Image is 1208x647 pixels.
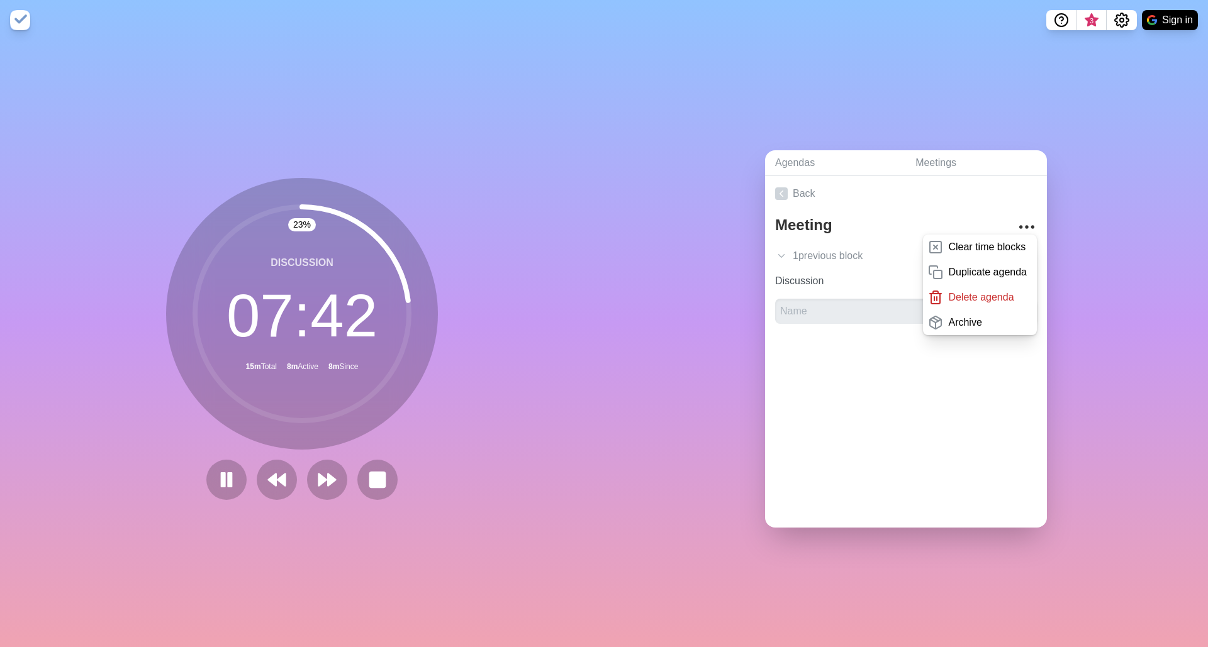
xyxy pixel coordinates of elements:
div: 1 previous block [765,243,1047,268]
a: Back [765,176,1047,211]
p: Delete agenda [948,290,1014,305]
button: What’s new [1077,10,1107,30]
span: 3 [1087,16,1097,26]
a: Agendas [765,150,905,176]
input: Name [775,299,966,324]
button: More [1014,214,1039,240]
a: Meetings [905,150,1047,176]
button: Settings [1107,10,1137,30]
p: Duplicate agenda [948,265,1027,280]
img: google logo [1147,15,1157,25]
button: Sign in [1142,10,1198,30]
p: Archive [948,315,981,330]
p: Clear time blocks [948,240,1026,255]
img: timeblocks logo [10,10,30,30]
input: Name [770,268,949,294]
button: Help [1046,10,1077,30]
